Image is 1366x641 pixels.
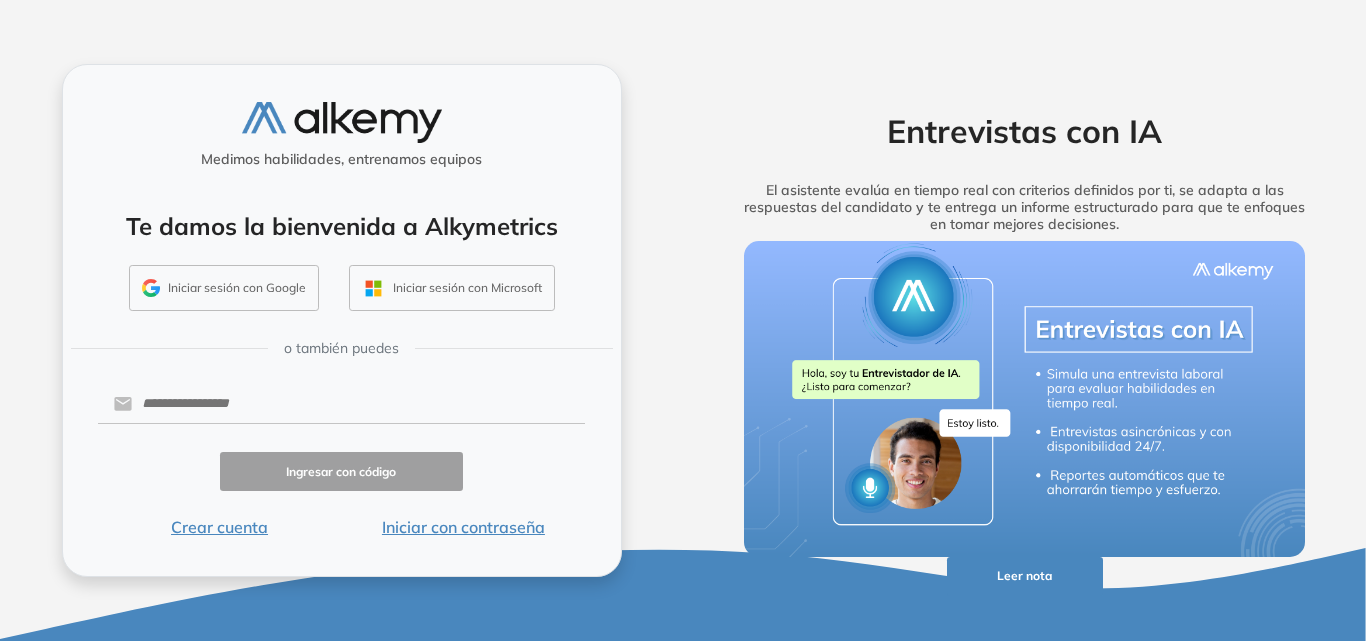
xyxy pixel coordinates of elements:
h2: Entrevistas con IA [713,112,1337,150]
h5: Medimos habilidades, entrenamos equipos [71,151,613,168]
button: Iniciar con contraseña [341,515,585,539]
button: Iniciar sesión con Google [129,265,319,311]
img: logo-alkemy [242,102,442,143]
div: Widget de chat [1266,545,1366,641]
h4: Te damos la bienvenida a Alkymetrics [89,212,595,241]
button: Iniciar sesión con Microsoft [349,265,555,311]
button: Leer nota [947,557,1103,596]
h5: El asistente evalúa en tiempo real con criterios definidos por ti, se adapta a las respuestas del... [713,182,1337,232]
img: OUTLOOK_ICON [362,277,385,300]
iframe: Chat Widget [1266,545,1366,641]
img: GMAIL_ICON [142,279,160,297]
span: o también puedes [284,338,399,359]
button: Ingresar con código [220,452,464,491]
img: img-more-info [744,241,1306,557]
button: Crear cuenta [98,515,342,539]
